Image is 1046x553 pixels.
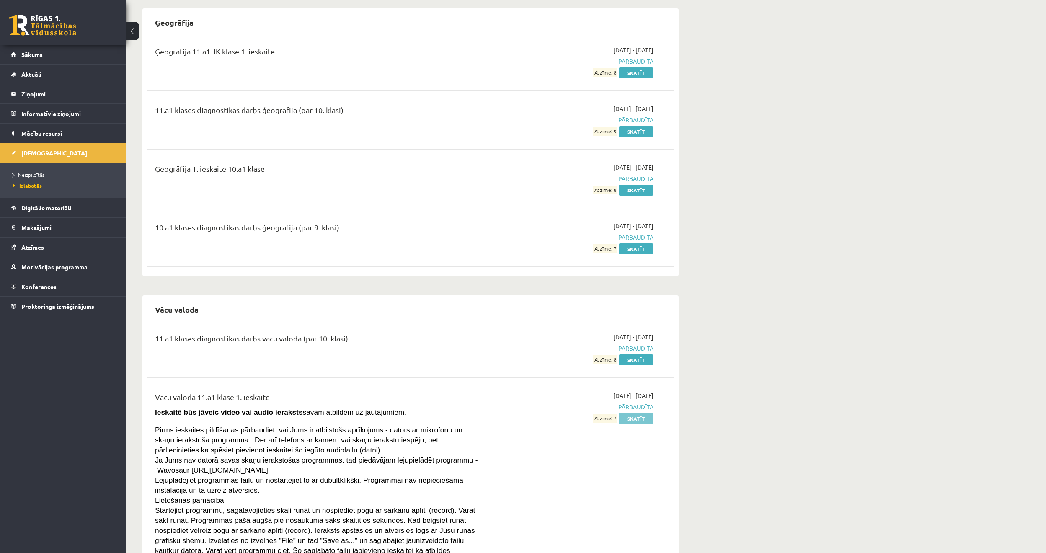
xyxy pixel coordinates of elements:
div: 10.a1 klases diagnostikas darbs ģeogrāfijā (par 9. klasi) [155,222,483,237]
legend: Informatīvie ziņojumi [21,104,115,123]
div: Ģeogrāfija 1. ieskaite 10.a1 klase [155,163,483,178]
span: Aktuāli [21,70,41,78]
legend: Maksājumi [21,218,115,237]
h2: Ģeogrāfija [147,13,202,32]
a: Mācību resursi [11,124,115,143]
a: Proktoringa izmēģinājums [11,297,115,316]
a: Aktuāli [11,65,115,84]
a: Digitālie materiāli [11,198,115,217]
a: Neizpildītās [13,171,117,178]
span: Pirms ieskaites pildīšanas pārbaudiet, vai Jums ir atbilstošs aprīkojums - dators ar mikrofonu un... [155,426,462,454]
span: [DATE] - [DATE] [613,391,653,400]
a: Informatīvie ziņojumi [11,104,115,123]
span: [DATE] - [DATE] [613,222,653,230]
span: Lejuplādējiet programmas failu un nostartējiet to ar dubultklikšķi. Programmai nav nepieciešama i... [155,476,463,494]
a: Skatīt [619,413,653,424]
span: Atzīmes [21,243,44,251]
span: [DATE] - [DATE] [613,163,653,172]
span: Pārbaudīta [496,57,653,66]
strong: Ieskaitē būs jāveic video vai audio ieraksts [155,408,303,416]
a: [DEMOGRAPHIC_DATA] [11,143,115,163]
span: [DEMOGRAPHIC_DATA] [21,149,87,157]
span: Sākums [21,51,43,58]
a: Skatīt [619,354,653,365]
a: Atzīmes [11,238,115,257]
span: Izlabotās [13,182,42,189]
a: Skatīt [619,67,653,78]
a: Sākums [11,45,115,64]
div: Ģeogrāfija 11.a1 JK klase 1. ieskaite [155,46,483,61]
span: Atzīme: 7 [593,414,617,423]
a: Skatīt [619,126,653,137]
span: Pārbaudīta [496,403,653,411]
span: Atzīme: 8 [593,355,617,364]
span: Motivācijas programma [21,263,88,271]
span: Atzīme: 7 [593,244,617,253]
span: [DATE] - [DATE] [613,333,653,341]
span: Pārbaudīta [496,344,653,353]
span: Mācību resursi [21,129,62,137]
span: Digitālie materiāli [21,204,71,212]
div: 11.a1 klases diagnostikas darbs vācu valodā (par 10. klasi) [155,333,483,348]
div: 11.a1 klases diagnostikas darbs ģeogrāfijā (par 10. klasi) [155,104,483,120]
span: Atzīme: 8 [593,186,617,194]
span: [DATE] - [DATE] [613,46,653,54]
span: savām atbildēm uz jautājumiem. [155,408,406,416]
a: Maksājumi [11,218,115,237]
a: Skatīt [619,185,653,196]
a: Rīgas 1. Tālmācības vidusskola [9,15,76,36]
span: Konferences [21,283,57,290]
div: Vācu valoda 11.a1 klase 1. ieskaite [155,391,483,407]
span: [DATE] - [DATE] [613,104,653,113]
span: Ja Jums nav datorā savas skaņu ierakstošas programmas, tad piedāvājam lejupielādēt programmu - Wa... [155,456,478,474]
a: Ziņojumi [11,84,115,103]
a: Motivācijas programma [11,257,115,276]
span: Pārbaudīta [496,233,653,242]
span: Atzīme: 9 [593,127,617,136]
a: Izlabotās [13,182,117,189]
a: Skatīt [619,243,653,254]
span: Neizpildītās [13,171,44,178]
span: Proktoringa izmēģinājums [21,302,94,310]
span: Lietošanas pamācība! [155,496,226,504]
a: Konferences [11,277,115,296]
span: Pārbaudīta [496,174,653,183]
span: Pārbaudīta [496,116,653,124]
span: Atzīme: 8 [593,68,617,77]
h2: Vācu valoda [147,300,207,319]
legend: Ziņojumi [21,84,115,103]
